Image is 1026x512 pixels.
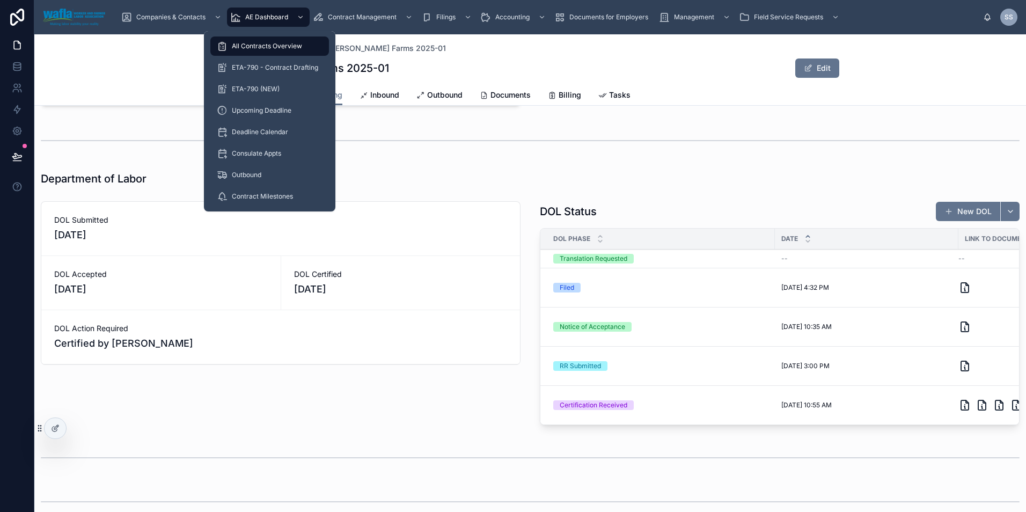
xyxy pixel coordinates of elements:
span: [DATE] 10:35 AM [781,323,832,331]
span: Outbound [427,90,463,100]
span: DOL Accepted [54,269,268,280]
span: -- [958,254,965,263]
button: Edit [795,58,839,78]
a: Documents for Employers [551,8,656,27]
span: DOL Submitted [54,215,507,225]
span: Billing [559,90,581,100]
span: [DATE] [294,282,508,297]
a: Inbound [360,85,399,107]
div: RR Submitted [560,361,601,371]
a: Notice of Acceptance [553,322,768,332]
a: Management [656,8,736,27]
div: Filed [560,283,574,292]
span: [DATE] [54,282,268,297]
a: Documents [480,85,531,107]
a: Companies & Contacts [118,8,227,27]
span: [DATE] [54,228,507,243]
span: Date [781,235,798,243]
div: Translation Requested [560,254,627,264]
a: Tasks [598,85,631,107]
span: Consulate Appts [232,149,281,158]
span: Documents for Employers [569,13,648,21]
a: -- [781,254,952,263]
span: Tasks [609,90,631,100]
a: Filed [553,283,768,292]
a: Contract Management [310,8,418,27]
a: Upcoming Deadline [210,101,329,120]
a: [PERSON_NAME] Farms 2025-01 [328,43,446,54]
span: Documents [490,90,531,100]
span: [DATE] 4:32 PM [781,283,829,292]
a: ETA-790 (NEW) [210,79,329,99]
a: Accounting [477,8,551,27]
span: [DATE] 3:00 PM [781,362,830,370]
a: Billing [548,85,581,107]
span: DOL Phase [553,235,590,243]
button: New DOL [936,202,1000,221]
a: Outbound [416,85,463,107]
span: ETA-790 - Contract Drafting [232,63,318,72]
a: [DATE] 10:35 AM [781,323,952,331]
h1: Department of Labor [41,171,146,186]
a: Outbound [210,165,329,185]
span: Companies & Contacts [136,13,206,21]
a: ETA-790 - Contract Drafting [210,58,329,77]
span: All Contracts Overview [232,42,302,50]
span: SS [1005,13,1013,21]
span: Accounting [495,13,530,21]
span: -- [781,254,788,263]
a: Deadline Calendar [210,122,329,142]
a: [DATE] 3:00 PM [781,362,952,370]
span: Contract Management [328,13,397,21]
span: DOL Certified [294,269,508,280]
span: [DATE] 10:55 AM [781,401,832,409]
a: All Contracts Overview [210,36,329,56]
div: Notice of Acceptance [560,322,625,332]
span: Deadline Calendar [232,128,288,136]
a: RR Submitted [553,361,768,371]
a: [DATE] 10:55 AM [781,401,952,409]
span: AE Dashboard [245,13,288,21]
h1: DOL Status [540,204,597,219]
img: App logo [43,9,105,26]
a: Field Service Requests [736,8,845,27]
div: Certification Received [560,400,627,410]
span: DOL Action Required [54,323,507,334]
a: Contract Milestones [210,187,329,206]
span: Contract Milestones [232,192,293,201]
div: scrollable content [114,5,983,29]
a: Translation Requested [553,254,768,264]
span: Filings [436,13,456,21]
span: Outbound [232,171,261,179]
span: Certified by [PERSON_NAME] [54,336,507,351]
a: Filings [418,8,477,27]
span: Inbound [370,90,399,100]
a: [DATE] 4:32 PM [781,283,952,292]
a: Certification Received [553,400,768,410]
span: Field Service Requests [754,13,823,21]
a: Consulate Appts [210,144,329,163]
span: ETA-790 (NEW) [232,85,280,93]
a: AE Dashboard [227,8,310,27]
span: Management [674,13,714,21]
span: Upcoming Deadline [232,106,291,115]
